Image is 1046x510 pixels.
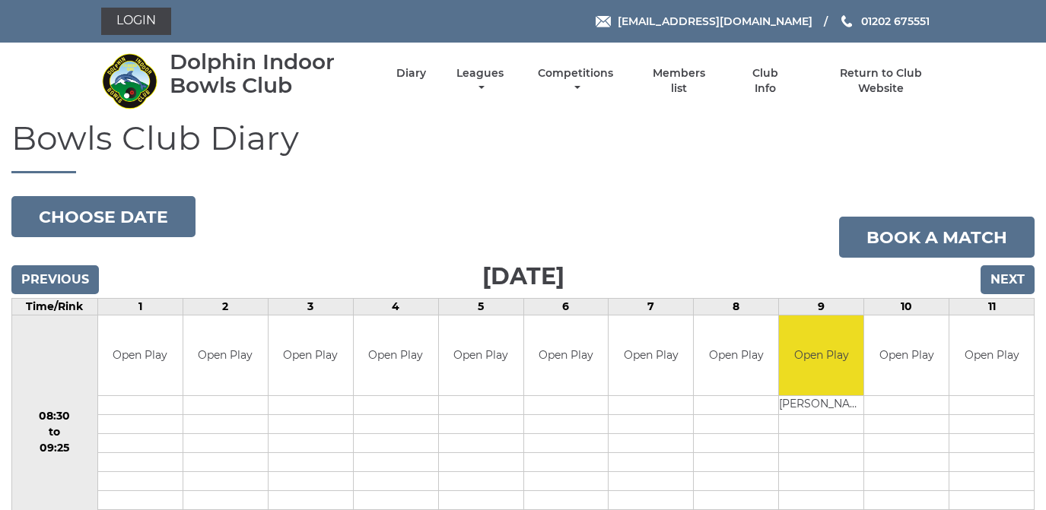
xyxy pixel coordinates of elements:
h1: Bowls Club Diary [11,119,1035,173]
td: Open Play [98,315,183,395]
a: Diary [396,66,426,81]
a: Return to Club Website [816,66,945,96]
td: Open Play [609,315,693,395]
button: Choose date [11,196,196,237]
td: Open Play [183,315,268,395]
div: Dolphin Indoor Bowls Club [170,50,370,97]
a: Members list [644,66,714,96]
td: 8 [694,299,779,315]
img: Phone us [841,15,852,27]
td: 7 [609,299,694,315]
td: 11 [949,299,1035,315]
td: Open Play [694,315,778,395]
td: 3 [268,299,353,315]
span: [EMAIL_ADDRESS][DOMAIN_NAME] [618,14,812,28]
img: Email [596,16,611,27]
td: 2 [183,299,268,315]
a: Email [EMAIL_ADDRESS][DOMAIN_NAME] [596,13,812,30]
td: Open Play [524,315,609,395]
td: 5 [438,299,523,315]
td: Open Play [864,315,949,395]
td: Open Play [779,315,863,395]
td: 9 [779,299,864,315]
td: Time/Rink [12,299,98,315]
input: Next [981,265,1035,294]
td: Open Play [269,315,353,395]
span: 01202 675551 [861,14,930,28]
td: 1 [97,299,183,315]
td: Open Play [949,315,1034,395]
td: 6 [523,299,609,315]
img: Dolphin Indoor Bowls Club [101,52,158,109]
td: 10 [864,299,949,315]
td: Open Play [439,315,523,395]
a: Phone us 01202 675551 [839,13,930,30]
a: Club Info [741,66,790,96]
a: Login [101,8,171,35]
input: Previous [11,265,99,294]
a: Leagues [453,66,507,96]
a: Book a match [839,217,1035,258]
td: [PERSON_NAME] [779,395,863,414]
a: Competitions [535,66,618,96]
td: Open Play [354,315,438,395]
td: 4 [353,299,438,315]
